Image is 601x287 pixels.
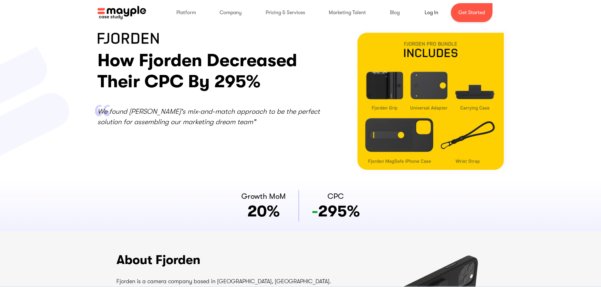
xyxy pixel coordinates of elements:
[259,3,311,23] div: Pricing & Services
[322,3,372,23] div: Marketing Talent
[327,191,344,202] h2: CPC
[247,202,280,221] p: 20%
[241,191,286,202] h2: Growth MoM
[417,5,446,20] a: Log In
[451,3,492,22] a: Get Started
[312,202,360,221] p: 295%
[213,3,248,23] div: Company
[97,50,323,92] h1: How Fjorden Decreased Their CPC By 295%
[116,250,338,269] h2: About Fjorden
[97,107,320,126] em: We found [PERSON_NAME]'s mix-and-match approach to be the perfect solution for assembling our mar...
[384,3,406,23] div: Blog
[170,3,202,23] div: Platform
[312,202,318,220] span: -
[487,214,601,287] iframe: Chat Widget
